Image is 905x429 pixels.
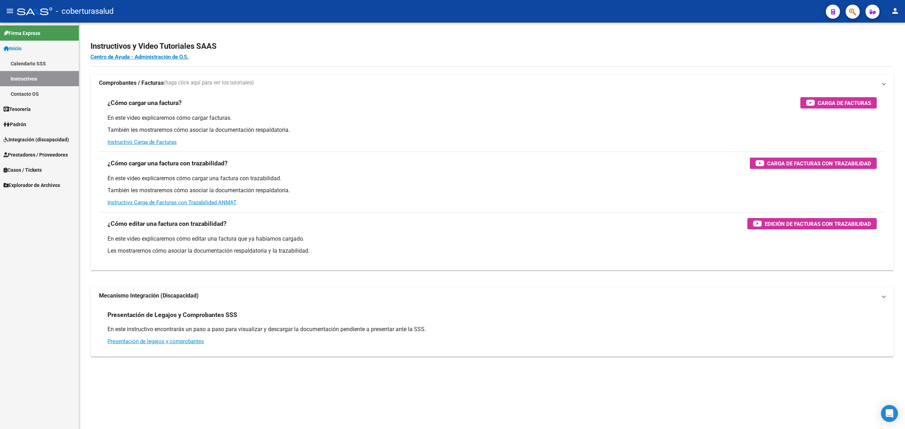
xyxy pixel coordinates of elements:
[107,126,877,134] p: También les mostraremos cómo asociar la documentación respaldatoria.
[107,175,877,182] p: En este video explicaremos cómo cargar una factura con trazabilidad.
[107,199,237,206] a: Instructivo Carga de Facturas con Trazabilidad ANMAT
[56,4,113,19] span: - coberturasalud
[767,159,871,168] span: Carga de Facturas con Trazabilidad
[881,405,898,422] div: Open Intercom Messenger
[99,79,164,87] strong: Comprobantes / Facturas
[6,7,14,15] mat-icon: menu
[818,99,871,107] span: Carga de Facturas
[164,79,254,87] span: (haga click aquí para ver los tutoriales)
[4,181,60,189] span: Explorador de Archivos
[107,187,877,194] p: También les mostraremos cómo asociar la documentación respaldatoria.
[4,136,69,143] span: Integración (discapacidad)
[107,139,177,145] a: Instructivo Carga de Facturas
[4,29,40,37] span: Firma Express
[747,218,877,229] button: Edición de Facturas con Trazabilidad
[4,166,42,174] span: Casos / Tickets
[99,292,199,300] strong: Mecanismo Integración (Discapacidad)
[4,105,31,113] span: Tesorería
[90,40,894,53] h2: Instructivos y Video Tutoriales SAAS
[107,247,877,255] p: Les mostraremos cómo asociar la documentación respaldatoria y la trazabilidad.
[90,304,894,357] div: Mecanismo Integración (Discapacidad)
[765,219,871,228] span: Edición de Facturas con Trazabilidad
[107,114,877,122] p: En este video explicaremos cómo cargar facturas.
[107,158,228,168] h3: ¿Cómo cargar una factura con trazabilidad?
[107,98,182,108] h3: ¿Cómo cargar una factura?
[4,121,26,128] span: Padrón
[90,92,894,270] div: Comprobantes / Facturas(haga click aquí para ver los tutoriales)
[891,7,899,15] mat-icon: person
[107,235,877,243] p: En este video explicaremos cómo editar una factura que ya habíamos cargado.
[107,310,237,320] h3: Presentación de Legajos y Comprobantes SSS
[800,97,877,108] button: Carga de Facturas
[107,219,227,229] h3: ¿Cómo editar una factura con trazabilidad?
[107,338,204,345] a: Presentación de legajos y comprobantes
[750,158,877,169] button: Carga de Facturas con Trazabilidad
[90,75,894,92] mat-expansion-panel-header: Comprobantes / Facturas(haga click aquí para ver los tutoriales)
[4,45,22,52] span: Inicio
[90,287,894,304] mat-expansion-panel-header: Mecanismo Integración (Discapacidad)
[107,325,877,333] p: En este instructivo encontrarás un paso a paso para visualizar y descargar la documentación pendi...
[4,151,68,159] span: Prestadores / Proveedores
[90,54,188,60] a: Centro de Ayuda - Administración de O.S.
